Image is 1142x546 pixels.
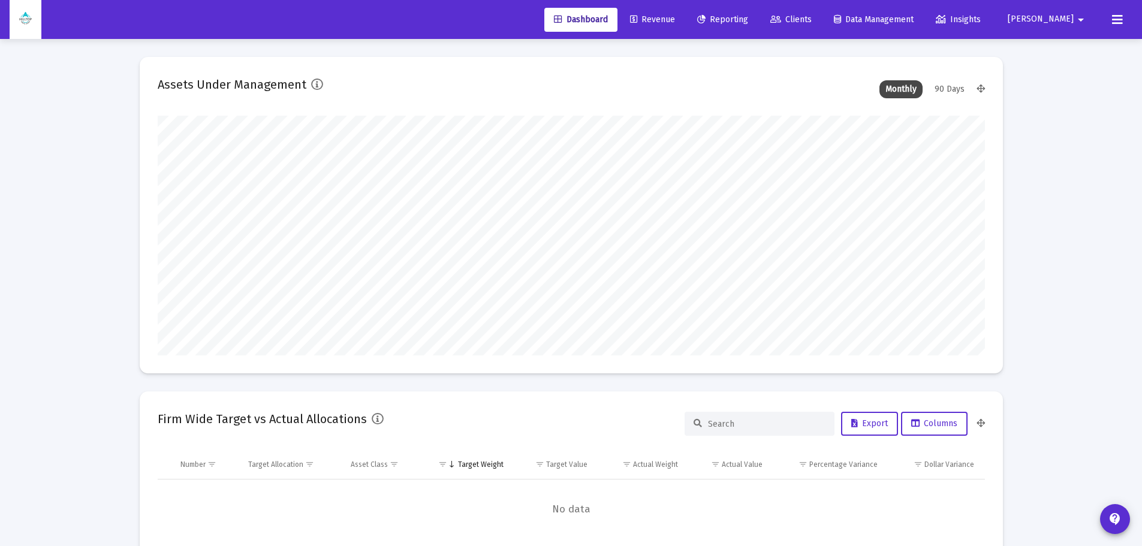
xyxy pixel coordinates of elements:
[554,14,608,25] span: Dashboard
[879,80,923,98] div: Monthly
[512,450,596,479] td: Column Target Value
[633,460,678,469] div: Actual Weight
[158,75,306,94] h2: Assets Under Management
[596,450,686,479] td: Column Actual Weight
[697,14,748,25] span: Reporting
[158,409,367,429] h2: Firm Wide Target vs Actual Allocations
[622,460,631,469] span: Show filter options for column 'Actual Weight'
[172,450,240,479] td: Column Number
[841,412,898,436] button: Export
[248,460,303,469] div: Target Allocation
[834,14,914,25] span: Data Management
[158,450,985,539] div: Data grid
[240,450,342,479] td: Column Target Allocation
[722,460,763,469] div: Actual Value
[1108,512,1122,526] mat-icon: contact_support
[824,8,923,32] a: Data Management
[993,7,1102,31] button: [PERSON_NAME]
[438,460,447,469] span: Show filter options for column 'Target Weight'
[911,418,957,429] span: Columns
[342,450,422,479] td: Column Asset Class
[799,460,807,469] span: Show filter options for column 'Percentage Variance'
[1074,8,1088,32] mat-icon: arrow_drop_down
[711,460,720,469] span: Show filter options for column 'Actual Value'
[688,8,758,32] a: Reporting
[422,450,512,479] td: Column Target Weight
[158,503,985,516] span: No data
[929,80,971,98] div: 90 Days
[686,450,771,479] td: Column Actual Value
[207,460,216,469] span: Show filter options for column 'Number'
[924,460,974,469] div: Dollar Variance
[761,8,821,32] a: Clients
[19,8,32,32] img: Dashboard
[630,14,675,25] span: Revenue
[544,8,617,32] a: Dashboard
[851,418,888,429] span: Export
[546,460,587,469] div: Target Value
[305,460,314,469] span: Show filter options for column 'Target Allocation'
[926,8,990,32] a: Insights
[914,460,923,469] span: Show filter options for column 'Dollar Variance'
[901,412,968,436] button: Columns
[708,419,825,429] input: Search
[390,460,399,469] span: Show filter options for column 'Asset Class'
[351,460,388,469] div: Asset Class
[771,450,886,479] td: Column Percentage Variance
[620,8,685,32] a: Revenue
[936,14,981,25] span: Insights
[809,460,878,469] div: Percentage Variance
[458,460,504,469] div: Target Weight
[535,460,544,469] span: Show filter options for column 'Target Value'
[180,460,206,469] div: Number
[1008,14,1074,25] span: [PERSON_NAME]
[770,14,812,25] span: Clients
[886,450,984,479] td: Column Dollar Variance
